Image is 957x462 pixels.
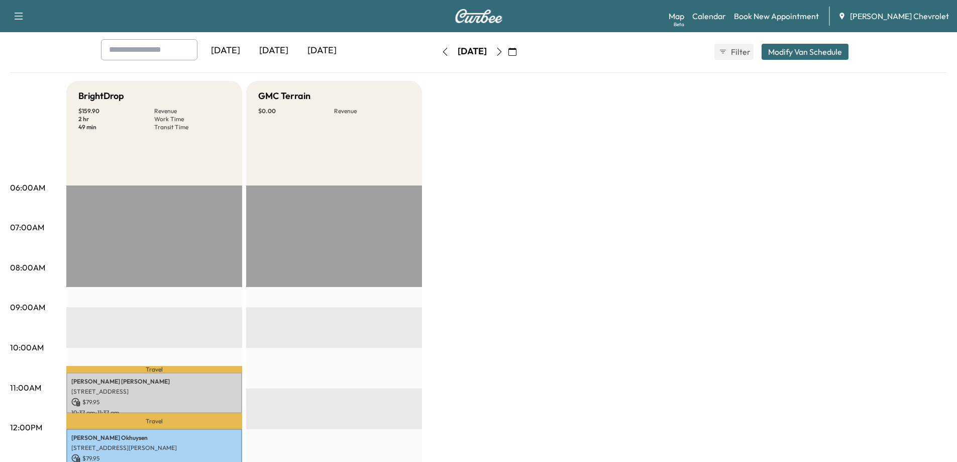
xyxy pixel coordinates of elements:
span: [PERSON_NAME] Chevrolet [850,10,949,22]
p: 08:00AM [10,261,45,273]
div: [DATE] [458,45,487,58]
p: [PERSON_NAME] Okhuysen [71,434,237,442]
p: 10:00AM [10,341,44,353]
p: Work Time [154,115,230,123]
p: [STREET_ADDRESS] [71,388,237,396]
a: MapBeta [669,10,684,22]
p: [STREET_ADDRESS][PERSON_NAME] [71,444,237,452]
p: 12:00PM [10,421,42,433]
p: 06:00AM [10,181,45,194]
img: Curbee Logo [455,9,503,23]
button: Filter [714,44,754,60]
p: $ 159.90 [78,107,154,115]
p: Transit Time [154,123,230,131]
p: 11:00AM [10,382,41,394]
p: 2 hr [78,115,154,123]
div: [DATE] [298,39,346,62]
p: 49 min [78,123,154,131]
p: $ 0.00 [258,107,334,115]
button: Modify Van Schedule [762,44,848,60]
p: Revenue [154,107,230,115]
div: [DATE] [250,39,298,62]
h5: GMC Terrain [258,89,310,103]
p: Travel [66,413,242,429]
p: Travel [66,366,242,373]
p: $ 79.95 [71,398,237,407]
span: Filter [731,46,749,58]
p: 07:00AM [10,221,44,233]
p: 10:37 am - 11:37 am [71,409,237,417]
a: Book New Appointment [734,10,819,22]
p: [PERSON_NAME] [PERSON_NAME] [71,378,237,386]
div: [DATE] [201,39,250,62]
p: Revenue [334,107,410,115]
h5: BrightDrop [78,89,124,103]
a: Calendar [692,10,726,22]
div: Beta [674,21,684,28]
p: 09:00AM [10,301,45,313]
